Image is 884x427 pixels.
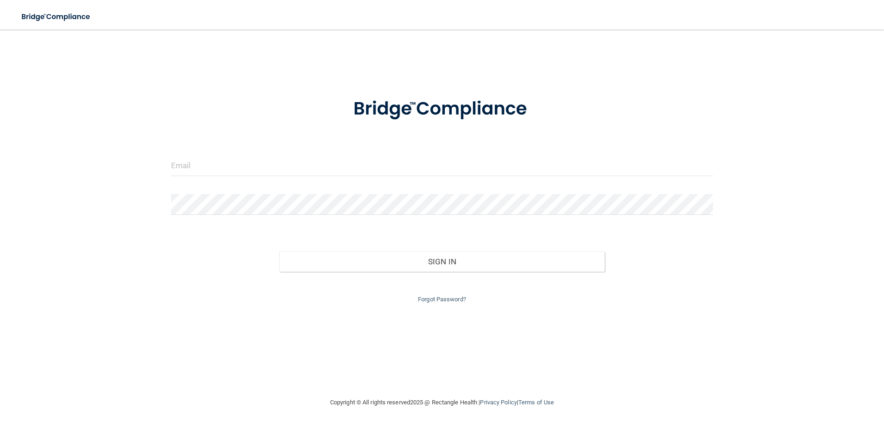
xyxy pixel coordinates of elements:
[418,296,466,303] a: Forgot Password?
[334,85,550,133] img: bridge_compliance_login_screen.278c3ca4.svg
[14,7,99,26] img: bridge_compliance_login_screen.278c3ca4.svg
[279,251,605,272] button: Sign In
[273,388,611,417] div: Copyright © All rights reserved 2025 @ Rectangle Health | |
[480,399,516,406] a: Privacy Policy
[171,155,713,176] input: Email
[518,399,554,406] a: Terms of Use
